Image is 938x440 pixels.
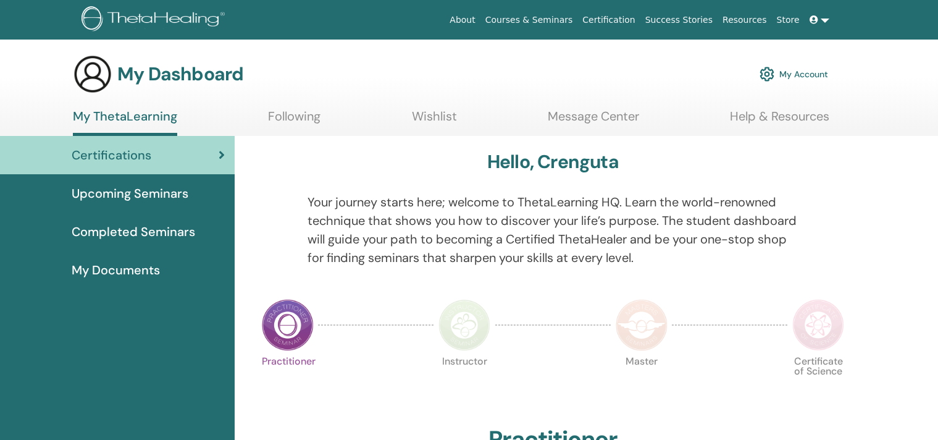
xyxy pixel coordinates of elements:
img: generic-user-icon.jpg [73,54,112,94]
a: My Account [760,61,828,88]
img: Master [616,299,668,351]
img: cog.svg [760,64,774,85]
a: My ThetaLearning [73,109,177,136]
span: My Documents [72,261,160,279]
a: Wishlist [412,109,457,133]
img: Practitioner [262,299,314,351]
a: Store [772,9,805,32]
p: Certificate of Science [792,357,844,408]
p: Your journey starts here; welcome to ThetaLearning HQ. Learn the world-renowned technique that sh... [308,193,798,267]
a: About [445,9,480,32]
span: Certifications [72,146,151,164]
p: Master [616,357,668,408]
a: Courses & Seminars [480,9,578,32]
a: Message Center [548,109,639,133]
a: Certification [577,9,640,32]
h3: My Dashboard [117,63,243,85]
a: Resources [718,9,772,32]
span: Completed Seminars [72,222,195,241]
h3: Hello, Crenguta [487,151,619,173]
a: Following [268,109,320,133]
img: Certificate of Science [792,299,844,351]
a: Success Stories [640,9,718,32]
p: Instructor [438,357,490,408]
p: Practitioner [262,357,314,408]
img: logo.png [82,6,229,34]
img: Instructor [438,299,490,351]
span: Upcoming Seminars [72,184,188,203]
a: Help & Resources [730,109,829,133]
